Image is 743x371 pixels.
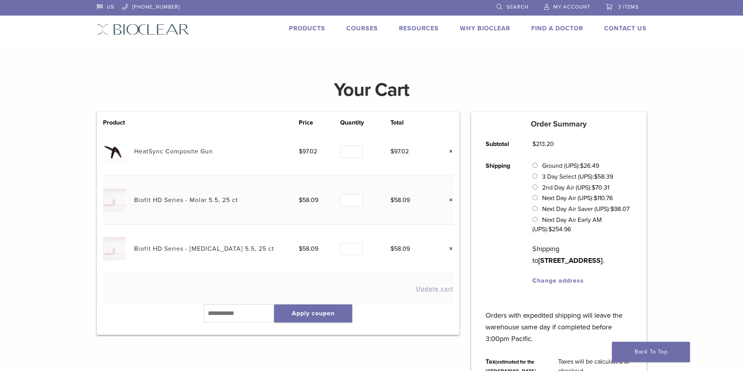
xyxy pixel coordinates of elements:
a: Courses [346,25,378,32]
label: 2nd Day Air (UPS): [542,184,609,192]
a: Biofit HD Series - Molar 5.5, 25 ct [134,196,238,204]
a: Contact Us [604,25,647,32]
a: Why Bioclear [460,25,510,32]
h5: Order Summary [471,120,647,129]
span: $ [580,162,583,170]
label: Next Day Air Early AM (UPS): [532,216,601,233]
bdi: 58.09 [390,245,410,253]
img: HeatSync Composite Gun [103,140,126,163]
span: My Account [553,4,590,10]
a: Back To Top [612,342,690,362]
bdi: 110.76 [594,194,613,202]
span: $ [390,148,394,155]
bdi: 58.09 [390,196,410,204]
span: $ [592,184,595,192]
span: $ [390,196,394,204]
bdi: 58.39 [594,173,613,181]
bdi: 213.20 [532,140,554,148]
a: Remove this item [443,244,453,254]
bdi: 97.02 [390,148,409,155]
a: Remove this item [443,195,453,205]
th: Price [299,118,340,127]
bdi: 70.31 [592,184,609,192]
th: Quantity [340,118,390,127]
a: Change address [532,277,584,285]
bdi: 58.09 [299,245,318,253]
p: Orders with expedited shipping will leave the warehouse same day if completed before 3:00pm Pacific. [486,298,632,345]
th: Shipping [477,155,524,292]
label: 3 Day Select (UPS): [542,173,613,181]
strong: [STREET_ADDRESS] [538,256,603,265]
a: Find A Doctor [531,25,583,32]
th: Total [390,118,432,127]
label: Next Day Air Saver (UPS): [542,205,630,213]
bdi: 97.02 [299,148,317,155]
a: Biofit HD Series - [MEDICAL_DATA] 5.5, 25 ct [134,245,274,253]
p: Shipping to . [532,243,632,266]
a: Products [289,25,325,32]
span: $ [594,173,598,181]
span: $ [390,245,394,253]
bdi: 58.09 [299,196,318,204]
span: $ [594,194,597,202]
span: 3 items [618,4,639,10]
label: Next Day Air (UPS): [542,194,613,202]
button: Apply coupon [274,304,352,322]
span: $ [299,148,302,155]
img: Bioclear [97,24,189,35]
bdi: 26.49 [580,162,599,170]
span: $ [548,225,552,233]
label: Ground (UPS): [542,162,599,170]
img: Biofit HD Series - Molar 5.5, 25 ct [103,188,126,211]
span: $ [299,245,302,253]
a: Resources [399,25,439,32]
th: Subtotal [477,133,524,155]
bdi: 254.96 [548,225,571,233]
span: Search [507,4,528,10]
span: $ [299,196,302,204]
h1: Your Cart [91,81,653,99]
span: $ [610,205,614,213]
bdi: 98.07 [610,205,630,213]
span: $ [532,140,536,148]
button: Update cart [416,286,453,292]
th: Product [103,118,134,127]
a: HeatSync Composite Gun [134,148,213,155]
img: Biofit HD Series - Premolar 5.5, 25 ct [103,237,126,260]
a: Remove this item [443,146,453,156]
